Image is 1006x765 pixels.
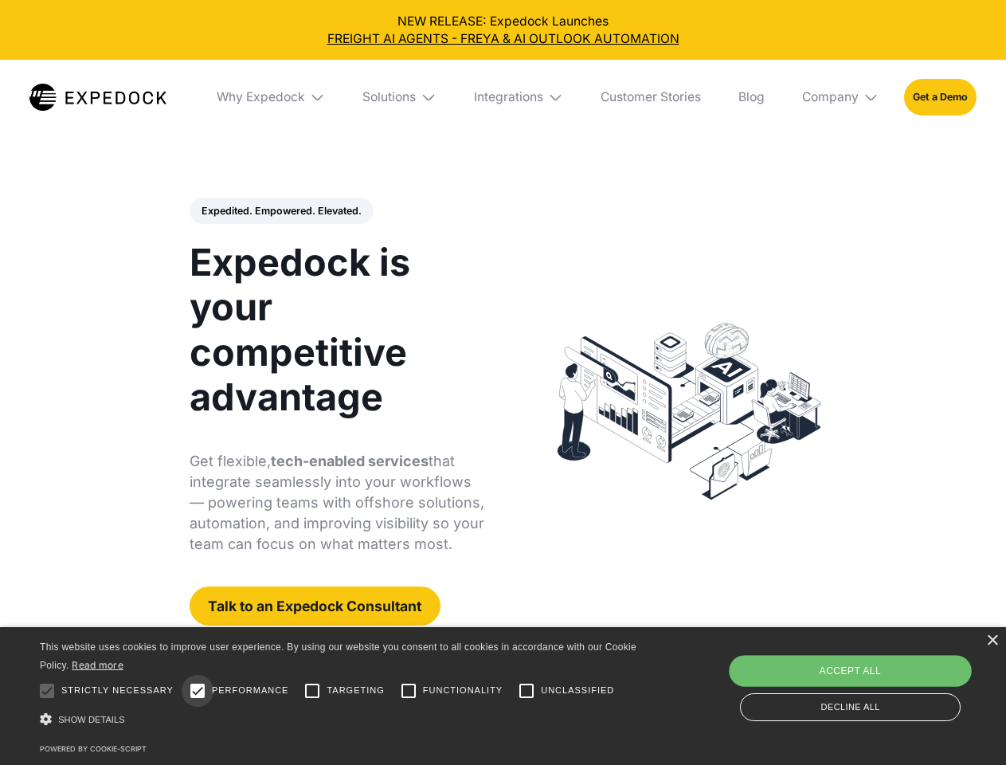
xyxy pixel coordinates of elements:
[741,593,1006,765] iframe: Chat Widget
[423,684,503,697] span: Functionality
[362,89,416,105] div: Solutions
[13,30,994,48] a: FREIGHT AI AGENTS - FREYA & AI OUTLOOK AUTOMATION
[789,60,891,135] div: Company
[40,744,147,753] a: Powered by cookie-script
[212,684,289,697] span: Performance
[327,684,384,697] span: Targeting
[190,586,440,626] a: Talk to an Expedock Consultant
[58,715,125,724] span: Show details
[190,240,485,419] h1: Expedock is your competitive advantage
[217,89,305,105] div: Why Expedock
[729,655,971,687] div: Accept all
[40,709,642,731] div: Show details
[726,60,777,135] a: Blog
[588,60,713,135] a: Customer Stories
[541,684,614,697] span: Unclassified
[461,60,576,135] div: Integrations
[13,13,994,48] div: NEW RELEASE: Expedock Launches
[190,451,485,555] p: Get flexible, that integrate seamlessly into your workflows — powering teams with offshore soluti...
[72,659,123,671] a: Read more
[40,641,636,671] span: This website uses cookies to improve user experience. By using our website you consent to all coo...
[61,684,174,697] span: Strictly necessary
[802,89,859,105] div: Company
[350,60,449,135] div: Solutions
[904,79,977,115] a: Get a Demo
[271,453,429,469] strong: tech-enabled services
[204,60,338,135] div: Why Expedock
[474,89,543,105] div: Integrations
